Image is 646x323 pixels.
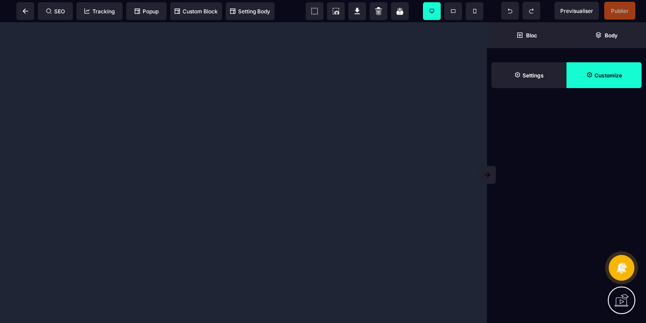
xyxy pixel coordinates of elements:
[84,8,115,15] span: Tracking
[46,8,65,15] span: SEO
[594,72,622,79] strong: Customize
[230,8,270,15] span: Setting Body
[560,8,593,14] span: Previsualiser
[566,22,646,48] span: Open Layer Manager
[491,62,566,88] span: Settings
[327,2,345,20] span: Screenshot
[566,62,642,88] span: Open Style Manager
[175,8,218,15] span: Custom Block
[522,72,544,79] strong: Settings
[611,8,629,14] span: Publier
[554,2,599,20] span: Preview
[526,32,537,39] strong: Bloc
[605,32,618,39] strong: Body
[487,22,566,48] span: Open Blocks
[306,2,323,20] span: View components
[135,8,159,15] span: Popup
